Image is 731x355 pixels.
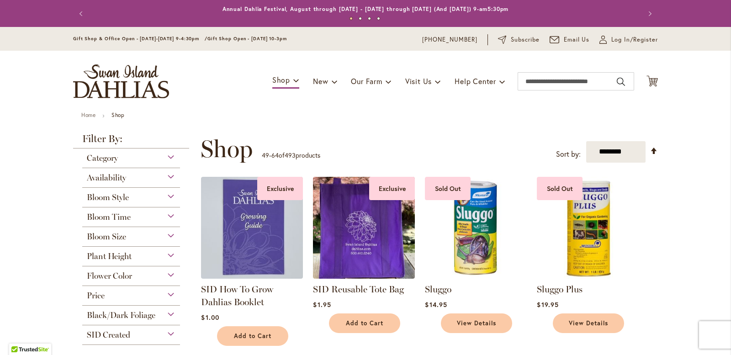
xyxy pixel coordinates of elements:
[359,17,362,20] button: 2 of 4
[537,300,558,309] span: $19.95
[425,272,527,281] a: Sluggo Sold Out
[556,146,581,163] label: Sort by:
[350,17,353,20] button: 1 of 4
[550,35,590,44] a: Email Us
[271,151,279,159] span: 64
[87,310,155,320] span: Black/Dark Foliage
[207,36,287,42] span: Gift Shop Open - [DATE] 10-3pm
[537,272,639,281] a: Sluggo Plus Sold Out
[599,35,658,44] a: Log In/Register
[257,177,303,200] div: Exclusive
[87,330,130,340] span: SID Created
[537,177,583,200] div: Sold Out
[73,134,189,148] strong: Filter By:
[73,36,207,42] span: Gift Shop & Office Open - [DATE]-[DATE] 9-4:30pm /
[425,177,471,200] div: Sold Out
[369,177,415,200] div: Exclusive
[425,284,451,295] a: Sluggo
[111,111,124,118] strong: Shop
[425,177,527,279] img: Sluggo
[201,272,303,281] a: Swan Island Dahlias - How to Grow Guide Exclusive
[81,111,95,118] a: Home
[201,284,273,307] a: SID How To Grow Dahlias Booklet
[313,300,331,309] span: $1.95
[537,177,639,279] img: Sluggo Plus
[425,300,447,309] span: $14.95
[87,153,118,163] span: Category
[405,76,432,86] span: Visit Us
[564,35,590,44] span: Email Us
[234,332,271,340] span: Add to Cart
[313,284,404,295] a: SID Reusable Tote Bag
[217,326,288,346] button: Add to Cart
[201,313,219,322] span: $1.00
[272,75,290,85] span: Shop
[87,251,132,261] span: Plant Height
[441,313,512,333] a: View Details
[87,232,126,242] span: Bloom Size
[87,212,131,222] span: Bloom Time
[455,76,496,86] span: Help Center
[285,151,296,159] span: 493
[329,313,400,333] button: Add to Cart
[262,148,320,163] p: - of products
[498,35,540,44] a: Subscribe
[537,284,583,295] a: Sluggo Plus
[87,192,129,202] span: Bloom Style
[457,319,496,327] span: View Details
[553,313,624,333] a: View Details
[262,151,269,159] span: 49
[73,64,169,98] a: store logo
[351,76,382,86] span: Our Farm
[222,5,509,12] a: Annual Dahlia Festival, August through [DATE] - [DATE] through [DATE] (And [DATE]) 9-am5:30pm
[87,173,126,183] span: Availability
[511,35,540,44] span: Subscribe
[201,177,303,279] img: Swan Island Dahlias - How to Grow Guide
[377,17,380,20] button: 4 of 4
[313,76,328,86] span: New
[87,271,132,281] span: Flower Color
[640,5,658,23] button: Next
[368,17,371,20] button: 3 of 4
[346,319,383,327] span: Add to Cart
[313,272,415,281] a: SID Reusable Tote Bag Exclusive
[422,35,477,44] a: [PHONE_NUMBER]
[73,5,91,23] button: Previous
[569,319,608,327] span: View Details
[201,135,253,163] span: Shop
[611,35,658,44] span: Log In/Register
[313,177,415,279] img: SID Reusable Tote Bag
[87,291,105,301] span: Price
